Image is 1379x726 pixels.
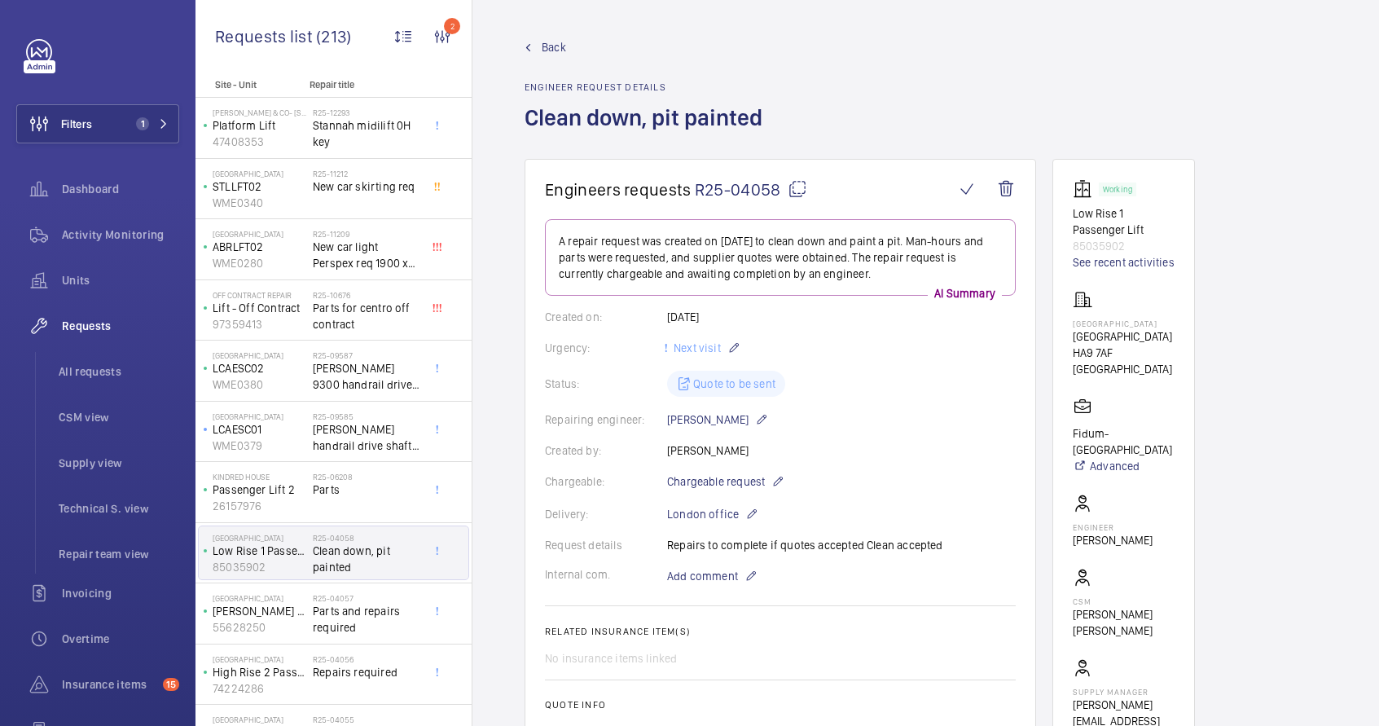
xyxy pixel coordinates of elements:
span: [PERSON_NAME] handrail drive shaft, handrail chain & main handrail sprocket [313,421,420,454]
p: AI Summary [928,285,1002,301]
p: STLLFT02 [213,178,306,195]
p: [GEOGRAPHIC_DATA] [213,593,306,603]
p: [GEOGRAPHIC_DATA] [213,169,306,178]
p: [PERSON_NAME] & Co- [STREET_ADDRESS] [213,108,306,117]
a: Advanced [1073,458,1175,474]
span: Parts for centro off contract [313,300,420,332]
span: Back [542,39,566,55]
p: [GEOGRAPHIC_DATA] [213,533,306,543]
p: [GEOGRAPHIC_DATA] [213,229,306,239]
p: [GEOGRAPHIC_DATA] [213,350,306,360]
span: Add comment [667,568,738,584]
h2: R25-04055 [313,715,420,724]
p: Supply manager [1073,687,1175,697]
p: Repair title [310,79,417,90]
p: LCAESC02 [213,360,306,376]
span: [PERSON_NAME] 9300 handrail drive shaft, handrail chain, bearings & main shaft handrail sprocket [313,360,420,393]
span: Parts and repairs required [313,603,420,636]
p: Site - Unit [195,79,303,90]
p: WME0380 [213,376,306,393]
span: R25-04058 [695,179,807,200]
h2: R25-10676 [313,290,420,300]
p: [GEOGRAPHIC_DATA] [1073,319,1175,328]
span: Supply view [59,455,179,471]
span: Engineers requests [545,179,692,200]
span: 1 [136,117,149,130]
p: [PERSON_NAME] [PERSON_NAME] [1073,606,1175,639]
p: Low Rise 1 Passenger Lift [1073,205,1175,238]
p: [GEOGRAPHIC_DATA] [213,715,306,724]
p: High Rise 2 Passenger Lift [213,664,306,680]
p: Off Contract Repair [213,290,306,300]
span: Insurance items [62,676,156,693]
p: Low Rise 1 Passenger Lift [213,543,306,559]
h2: R25-11209 [313,229,420,239]
h2: R25-11212 [313,169,420,178]
p: Kindred House [213,472,306,482]
span: Repairs required [313,664,420,680]
span: All requests [59,363,179,380]
span: Next visit [670,341,721,354]
h2: R25-04058 [313,533,420,543]
p: [GEOGRAPHIC_DATA] [213,411,306,421]
p: 85035902 [1073,238,1175,254]
p: London office [667,504,758,524]
p: [GEOGRAPHIC_DATA] [213,654,306,664]
span: Parts [313,482,420,498]
p: 55628250 [213,619,306,636]
p: [PERSON_NAME] [667,410,768,429]
h2: R25-09585 [313,411,420,421]
span: Chargeable request [667,473,765,490]
p: [GEOGRAPHIC_DATA] [1073,328,1175,345]
p: Lift - Off Contract [213,300,306,316]
p: 47408353 [213,134,306,150]
span: Units [62,272,179,288]
span: Requests [62,318,179,334]
p: 26157976 [213,498,306,514]
p: ABRLFT02 [213,239,306,255]
p: 85035902 [213,559,306,575]
p: Fidum- [GEOGRAPHIC_DATA] [1073,425,1175,458]
a: See recent activities [1073,254,1175,271]
span: Invoicing [62,585,179,601]
p: A repair request was created on [DATE] to clean down and paint a pit. Man-hours and parts were re... [559,233,1002,282]
h2: Quote info [545,699,1016,711]
img: elevator.svg [1073,179,1099,199]
p: Working [1103,187,1132,192]
p: CSM [1073,596,1175,606]
p: [PERSON_NAME] [1073,532,1153,548]
p: 74224286 [213,680,306,697]
p: WME0379 [213,438,306,454]
p: Platform Lift [213,117,306,134]
h2: R25-09587 [313,350,420,360]
h2: Related insurance item(s) [545,626,1016,637]
h2: R25-04057 [313,593,420,603]
h2: Engineer request details [525,81,772,93]
span: Technical S. view [59,500,179,517]
span: Filters [61,116,92,132]
p: LCAESC01 [213,421,306,438]
span: Clean down, pit painted [313,543,420,575]
span: New car light Perspex req 1900 x 300 3mm thickness [313,239,420,271]
h2: R25-12293 [313,108,420,117]
h2: R25-04056 [313,654,420,664]
span: New car skirting req [313,178,420,195]
p: Passenger Lift 2 [213,482,306,498]
span: Overtime [62,631,179,647]
span: Dashboard [62,181,179,197]
span: Activity Monitoring [62,227,179,243]
h1: Clean down, pit painted [525,103,772,159]
span: Stannah midilift 0H key [313,117,420,150]
h2: R25-06208 [313,472,420,482]
p: WME0280 [213,255,306,271]
p: WME0340 [213,195,306,211]
p: HA9 7AF [GEOGRAPHIC_DATA] [1073,345,1175,377]
p: 97359413 [213,316,306,332]
span: Repair team view [59,546,179,562]
span: Requests list [215,26,316,46]
span: CSM view [59,409,179,425]
p: [PERSON_NAME] Passenger lift 1 [213,603,306,619]
p: Engineer [1073,522,1153,532]
span: 15 [163,678,179,691]
button: Filters1 [16,104,179,143]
